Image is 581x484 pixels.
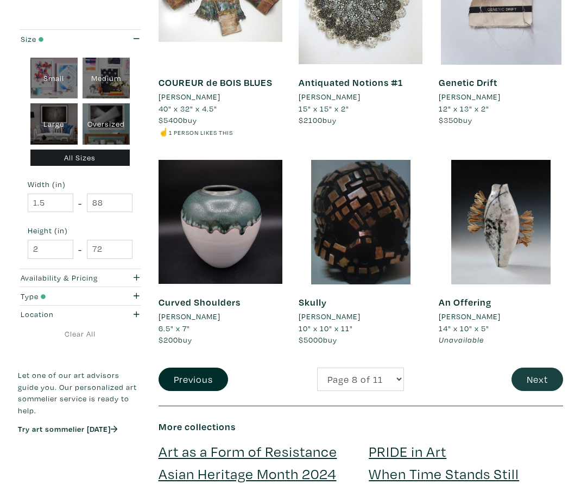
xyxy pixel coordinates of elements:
iframe: Customer reviews powered by Trustpilot [18,445,142,468]
div: Small [30,58,78,99]
li: [PERSON_NAME] [439,311,501,322]
li: [PERSON_NAME] [439,91,501,103]
div: Type [21,290,106,302]
p: Let one of our art advisors guide you. Our personalized art sommelier service is ready to help. [18,369,142,416]
span: - [78,196,82,210]
span: $5400 [159,115,183,125]
span: $5000 [299,334,323,345]
span: 40" x 32" x 4.5" [159,103,217,114]
a: [PERSON_NAME] [159,91,282,103]
a: When Time Stands Still [369,464,519,483]
div: Location [21,308,106,320]
button: Size [18,30,142,48]
span: Unavailable [439,334,484,345]
span: buy [159,334,192,345]
small: Width (in) [28,181,132,188]
a: [PERSON_NAME] [439,91,563,103]
li: ☝️ [159,126,282,138]
button: Next [511,368,563,391]
small: 1 person likes this [169,128,233,136]
a: Skully [299,296,327,308]
a: Genetic Drift [439,76,497,89]
a: PRIDE in Art [369,442,446,461]
div: All Sizes [30,150,130,166]
li: [PERSON_NAME] [159,91,220,103]
a: Clear All [18,328,142,340]
li: [PERSON_NAME] [159,311,220,322]
h6: More collections [159,421,564,433]
a: Try art sommelier [DATE] [18,424,118,434]
span: buy [439,115,472,125]
span: $200 [159,334,178,345]
div: Size [21,33,106,45]
small: Height (in) [28,227,132,234]
span: buy [299,115,337,125]
button: Previous [159,368,228,391]
a: [PERSON_NAME] [299,311,422,322]
span: - [78,242,82,257]
button: Type [18,287,142,305]
a: An Offering [439,296,491,308]
li: [PERSON_NAME] [299,91,361,103]
span: 10" x 10" x 11" [299,323,353,333]
button: Availability & Pricing [18,269,142,287]
div: Large [30,103,78,145]
a: Antiquated Notions #1 [299,76,403,89]
a: Art as a Form of Resistance [159,442,337,461]
div: Availability & Pricing [21,272,106,284]
a: [PERSON_NAME] [299,91,422,103]
span: buy [159,115,197,125]
span: $350 [439,115,458,125]
a: Asian Heritage Month 2024 [159,464,337,483]
a: Curved Shoulders [159,296,241,308]
span: 15" x 15" x 2" [299,103,349,114]
a: [PERSON_NAME] [439,311,563,322]
a: COUREUR de BOIS BLUES [159,76,273,89]
div: Medium [83,58,130,99]
span: buy [299,334,337,345]
li: [PERSON_NAME] [299,311,361,322]
a: [PERSON_NAME] [159,311,282,322]
button: Location [18,306,142,324]
span: $2100 [299,115,323,125]
span: 14" x 10" x 5" [439,323,489,333]
span: 6.5" x 7" [159,323,190,333]
div: Oversized [83,103,130,145]
span: 12" x 13" x 2" [439,103,489,114]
